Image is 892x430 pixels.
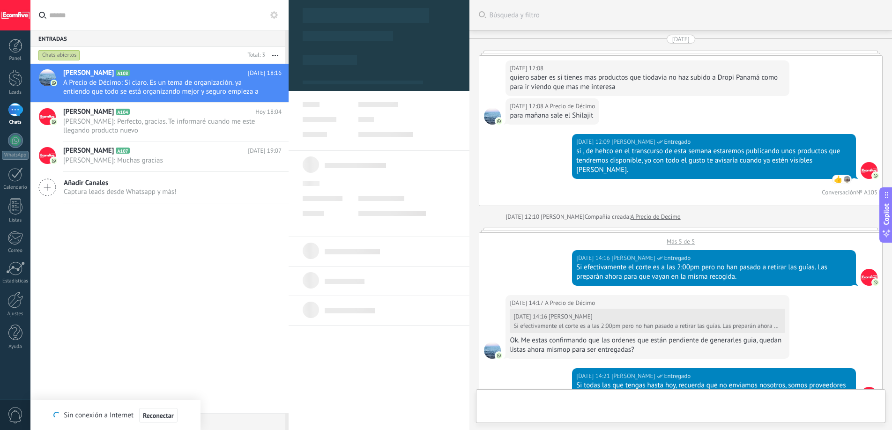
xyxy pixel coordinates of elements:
[585,212,631,222] div: Compañía creada:
[63,78,264,96] span: A Precio de Décimo: Si claro. Es un tema de organización. ya entiendo que todo se está organizand...
[248,146,282,156] span: [DATE] 19:07
[265,47,285,64] button: Más
[576,253,611,263] div: [DATE] 14:16
[53,408,177,423] div: Sin conexión a Internet
[63,156,264,165] span: [PERSON_NAME]: Muchas gracias
[856,188,877,196] div: № A105
[489,11,883,20] span: Búsqueda y filtro
[510,64,545,73] div: [DATE] 12:08
[510,336,785,355] div: Ok. Me estas confirmando que las ordenes que están pendiente de generarles guia, quedan listas ah...
[116,109,129,115] span: A104
[545,298,595,308] span: A Precio de Décimo
[510,102,545,111] div: [DATE] 12:08
[2,217,29,223] div: Listas
[484,342,501,359] span: A Precio de Décimo
[664,253,691,263] span: Entregado
[510,111,595,120] div: para mañana sale el Shilajit
[872,279,879,286] img: com.amocrm.amocrmwa.svg
[861,269,877,286] span: Deiverth Rodriguez
[513,313,549,320] div: [DATE] 14:16
[505,212,541,222] div: [DATE] 12:10
[244,51,265,60] div: Total: 3
[248,68,282,78] span: [DATE] 18:16
[2,344,29,350] div: Ayuda
[843,176,851,183] span: A Precio de Décimo
[63,146,114,156] span: [PERSON_NAME]
[51,119,57,125] img: com.amocrm.amocrmwa.svg
[496,118,502,125] img: com.amocrm.amocrmwa.svg
[139,408,178,423] button: Reconectar
[63,68,114,78] span: [PERSON_NAME]
[576,263,852,282] div: Si efectivamente el corte es a las 2:00pm pero no han pasado a retirar las guías. Las preparán ah...
[664,371,691,381] span: Entregado
[2,311,29,317] div: Ajustes
[63,117,264,135] span: [PERSON_NAME]: Perfecto, gracias. Te informaré cuando me este llegando producto nuevo
[255,107,282,117] span: Hoy 18:04
[611,253,655,263] span: Deiverth Rodriguez (Oficina de Venta)
[496,352,502,359] img: com.amocrm.amocrmwa.svg
[611,371,655,381] span: Deiverth Rodriguez (Oficina de Venta)
[484,108,501,125] span: A Precio de Décimo
[30,103,289,141] a: [PERSON_NAME] A104 Hoy 18:04 [PERSON_NAME]: Perfecto, gracias. Te informaré cuando me este llegan...
[64,187,177,196] span: Captura leads desde Whatsapp y más!
[38,50,80,61] div: Chats abiertos
[2,278,29,284] div: Estadísticas
[576,381,852,400] div: Si todas las que tengas hasta hoy, recuerda que no enviamos nosotros, somos proveedores por ahora...
[51,157,57,164] img: com.amocrm.amocrmwa.svg
[510,298,545,308] div: [DATE] 14:17
[2,151,29,160] div: WhatsApp
[2,119,29,126] div: Chats
[576,371,611,381] div: [DATE] 14:21
[64,178,177,187] span: Añadir Canales
[545,102,595,111] span: A Precio de Décimo
[2,56,29,62] div: Panel
[510,73,785,92] div: quiero saber es si tienes mas productos que tiodavia no haz subido a Dropi Panamá como para ir vi...
[861,162,877,179] span: Deiverth Rodriguez
[664,137,691,147] span: Entregado
[513,322,779,330] div: Si efectivamente el corte es a las 2:00pm pero no han pasado a retirar las guías. Las preparán ah...
[549,312,592,320] span: Deiverth Rodriguez
[51,80,57,86] img: com.amocrm.amocrmwa.svg
[143,412,174,419] span: Reconectar
[541,213,584,221] span: Deiverth Rodriguez
[2,185,29,191] div: Calendario
[631,212,681,222] a: A Precio de Decimo
[576,137,611,147] div: [DATE] 12:09
[872,172,879,179] img: com.amocrm.amocrmwa.svg
[116,148,129,154] span: A107
[861,387,877,404] span: Deiverth Rodriguez
[30,30,285,47] div: Entradas
[576,147,852,175] div: si , de hehco en el transcurso de esta semana estaremos publicando unos productos que tendremos d...
[611,137,655,147] span: Deiverth Rodriguez (Oficina de Venta)
[2,248,29,254] div: Correo
[30,141,289,171] a: [PERSON_NAME] A107 [DATE] 19:07 [PERSON_NAME]: Muchas gracias
[63,107,114,117] span: [PERSON_NAME]
[672,35,690,44] div: [DATE]
[30,64,289,102] a: [PERSON_NAME] A108 [DATE] 18:16 A Precio de Décimo: Si claro. Es un tema de organización. ya enti...
[479,233,882,245] div: Más 5 de 5
[882,204,891,225] span: Copilot
[116,70,129,76] span: A108
[2,89,29,96] div: Leads
[822,188,856,196] div: Conversación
